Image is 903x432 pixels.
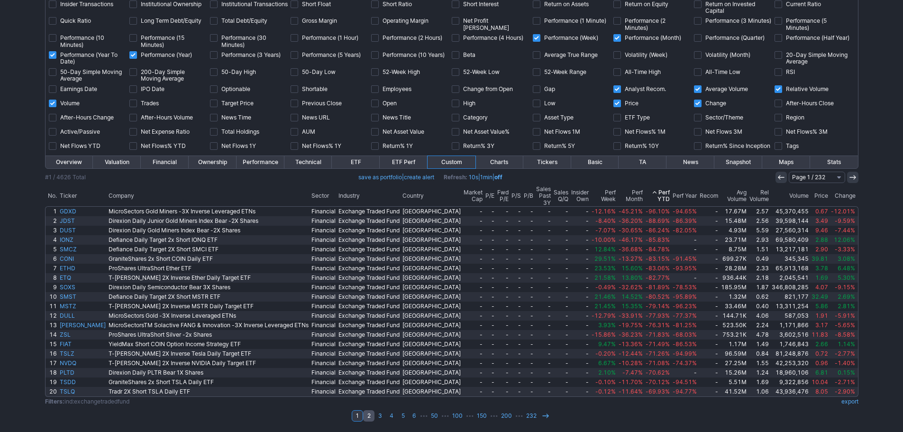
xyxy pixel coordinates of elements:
[535,245,552,254] a: -
[770,245,810,254] a: 13,217,181
[484,226,496,235] a: -
[496,254,510,264] a: -
[646,227,670,234] span: -86.24%
[107,254,310,264] a: GraniteShares 2x Short COIN Daily ETF
[129,34,137,42] input: Performance (15 Minutes)
[552,216,570,226] a: -
[496,245,510,254] a: -
[371,68,379,76] input: 52-Week High
[590,235,617,245] a: -10.00%
[613,114,621,121] input: ETF Type
[592,236,616,243] span: -10.00%
[698,245,720,254] a: -
[452,68,459,76] input: 52-Week Low
[380,156,428,168] a: ETF Perf
[535,216,552,226] a: -
[644,254,671,264] a: -83.15%
[533,0,540,8] input: Return on Assets
[46,216,58,226] a: 2
[523,156,571,168] a: Tickers
[284,156,332,168] a: Technical
[830,226,858,235] a: -7.44%
[619,227,643,234] span: -30.65%
[452,128,459,136] input: Net Asset Value%
[594,255,616,262] span: 29.51%
[835,227,855,234] span: -7.44%
[666,156,714,168] a: News
[535,235,552,245] a: -
[371,34,379,42] input: Performance (2 Hours)
[210,85,218,93] input: Optionable
[592,208,616,215] span: -12.16%
[462,226,484,235] a: -
[810,226,830,235] a: 9.46
[189,156,237,168] a: Ownership
[812,255,828,262] span: 39.81
[644,216,671,226] a: -88.69%
[595,227,616,234] span: -7.07%
[510,226,522,235] a: -
[720,216,748,226] a: 15.48M
[590,216,617,226] a: -8.40%
[49,68,56,76] input: 50-Day Simple Moving Average
[671,235,698,245] a: -
[570,216,590,226] a: -
[46,235,58,245] a: 4
[646,236,670,243] span: -85.83%
[617,245,644,254] a: -36.68%
[748,226,770,235] a: 5.59
[462,245,484,254] a: -
[775,128,782,136] input: Net Flows% 3M
[49,0,56,8] input: Insider Transactions
[590,207,617,216] a: -12.16%
[210,114,218,121] input: News Time
[613,51,621,59] input: Volatility (Week)
[831,208,855,215] span: -12.01%
[835,246,855,253] span: -3.33%
[810,235,830,245] a: 2.88
[619,208,643,215] span: -45.21%
[770,254,810,264] a: 345,345
[452,17,459,25] input: Net Profit [PERSON_NAME]
[671,254,698,264] a: -91.45%
[49,128,56,136] input: Active/Passive
[469,174,478,181] a: 10s
[775,100,782,107] input: After-Hours Close
[590,226,617,235] a: -7.07%
[237,156,284,168] a: Performance
[720,235,748,245] a: 23.71M
[617,235,644,245] a: -46.17%
[210,128,218,136] input: Total Holdings
[129,142,137,150] input: Net Flows% YTD
[613,128,621,136] input: Net Flows% 1M
[535,226,552,235] a: -
[522,235,535,245] a: -
[671,226,698,235] a: -82.05%
[58,207,107,216] a: GDXD
[619,246,643,253] span: -36.68%
[522,254,535,264] a: -
[830,254,858,264] a: 3.08%
[671,216,698,226] a: -86.39%
[775,142,782,150] input: Tags
[770,235,810,245] a: 69,580,409
[535,254,552,264] a: -
[810,245,830,254] a: 2.90
[510,207,522,216] a: -
[49,17,56,25] input: Quick Ratio
[533,17,540,25] input: Performance (1 Minute)
[522,226,535,235] a: -
[775,0,782,8] input: Current Ratio
[533,128,540,136] input: Net Flows 1M
[337,245,401,254] a: Exchange Traded Fund
[673,255,697,262] span: -91.45%
[58,245,107,254] a: SMCZ
[644,207,671,216] a: -96.10%
[291,100,298,107] input: Previous Close
[210,34,218,42] input: Performance (30 Minutes)
[452,0,459,8] input: Short Interest
[613,142,621,150] input: Return% 10Y
[775,68,782,76] input: RSI
[533,142,540,150] input: Return% 5Y
[141,156,189,168] a: Financial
